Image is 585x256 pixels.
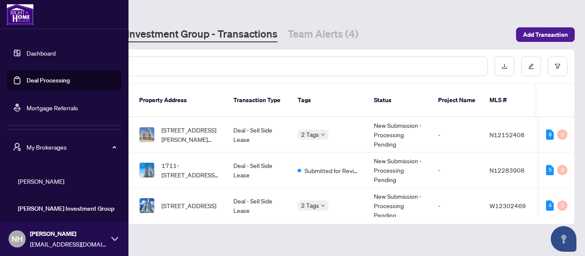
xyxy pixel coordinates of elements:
img: thumbnail-img [140,163,154,177]
img: thumbnail-img [140,127,154,142]
th: Status [367,84,431,117]
td: Deal - Sell Side Lease [227,153,291,188]
td: - [431,117,483,153]
span: Submitted for Review [304,166,360,175]
button: download [495,56,514,76]
td: New Submission - Processing Pending [367,117,431,153]
a: Deal Processing [27,77,70,84]
a: [PERSON_NAME] Investment Group - Transactions [45,27,278,42]
span: N12283908 [489,166,525,174]
div: 8 [546,129,554,140]
td: - [431,153,483,188]
td: New Submission - Processing Pending [367,153,431,188]
div: 0 [557,129,567,140]
span: [EMAIL_ADDRESS][DOMAIN_NAME] [30,239,107,249]
span: [STREET_ADDRESS][PERSON_NAME][PERSON_NAME] [161,125,220,144]
div: 0 [557,165,567,175]
span: [PERSON_NAME] [18,177,116,186]
span: down [321,203,325,208]
th: MLS # [483,84,534,117]
span: NH [12,233,23,245]
img: logo [7,4,33,25]
th: Project Name [431,84,483,117]
div: 4 [546,200,554,211]
span: W12302469 [489,202,526,209]
span: [STREET_ADDRESS] [161,201,216,210]
span: 2 Tags [301,129,319,139]
span: Add Transaction [523,28,568,41]
td: New Submission - Processing Pending [367,188,431,224]
span: [PERSON_NAME] [30,229,107,238]
span: N12152408 [489,131,525,138]
a: Team Alerts (4) [288,27,358,42]
img: thumbnail-img [140,198,154,213]
th: Tags [291,84,367,117]
th: Property Address [132,84,227,117]
td: Deal - Sell Side Lease [227,117,291,153]
span: My Brokerages [27,142,116,152]
button: filter [548,56,567,76]
button: edit [521,56,541,76]
a: Dashboard [27,49,56,57]
span: down [321,132,325,137]
button: Open asap [551,226,576,252]
span: 1711-[STREET_ADDRESS][PERSON_NAME][PERSON_NAME] [161,161,220,179]
td: - [431,188,483,224]
div: 5 [546,165,554,175]
th: Transaction Type [227,84,291,117]
span: download [501,63,507,69]
span: filter [555,63,561,69]
div: 0 [557,200,567,211]
a: Mortgage Referrals [27,104,78,112]
td: Deal - Sell Side Lease [227,188,291,224]
span: [PERSON_NAME] Investment Group [18,204,116,213]
span: user-switch [13,143,21,151]
span: 2 Tags [301,200,319,210]
button: Add Transaction [516,27,575,42]
span: edit [528,63,534,69]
